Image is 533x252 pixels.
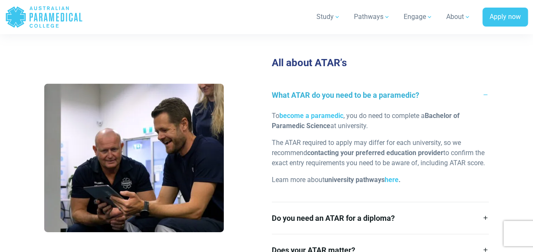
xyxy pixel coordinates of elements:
a: become a paramedic [279,112,343,120]
a: About [441,5,476,29]
a: Australian Paramedical College [5,3,83,31]
a: What ATAR do you need to be a paramedic? [272,79,489,111]
h3: All about ATAR’s [272,57,489,69]
strong: contacting your preferred education provider [307,149,443,157]
p: To , you do need to complete a at university. [272,111,489,131]
strong: Bachelor of Paramedic Science [272,112,460,130]
a: Do you need an ATAR for a diploma? [272,202,489,234]
strong: university pathways . [324,176,401,184]
a: here [385,176,399,184]
a: Study [311,5,346,29]
a: Engage [399,5,438,29]
a: Pathways [349,5,395,29]
a: Apply now [482,8,528,27]
p: The ATAR required to apply may differ for each university, so we recommend to confirm the exact e... [272,138,489,168]
p: Learn more about [272,175,489,185]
